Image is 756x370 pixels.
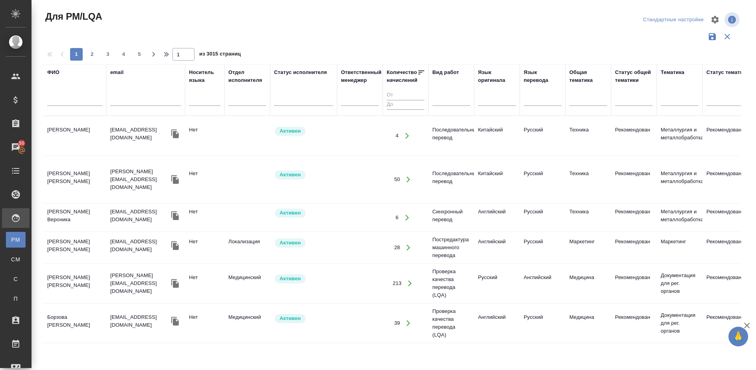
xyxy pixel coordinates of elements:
[2,137,30,157] a: 50
[399,209,415,226] button: Открыть работы
[428,264,474,303] td: Проверка качества перевода (LQA)
[393,279,401,287] div: 213
[520,122,565,150] td: Русский
[724,12,741,27] span: Посмотреть информацию
[732,328,745,345] span: 🙏
[110,272,169,295] p: [PERSON_NAME][EMAIL_ADDRESS][DOMAIN_NAME]
[394,319,400,327] div: 39
[43,166,106,193] td: [PERSON_NAME] [PERSON_NAME]
[611,309,657,337] td: Рекомендован
[86,48,98,61] button: 2
[185,270,224,297] td: Нет
[394,176,400,183] div: 50
[280,171,301,179] p: Активен
[6,232,26,248] a: PM
[720,29,735,44] button: Сбросить фильтры
[185,204,224,231] td: Нет
[274,313,333,324] div: Рядовой исполнитель: назначай с учетом рейтинга
[565,270,611,297] td: Медицина
[10,236,22,244] span: PM
[169,315,181,327] button: Скопировать
[428,122,474,150] td: Последовательный перевод
[657,204,702,231] td: Металлургия и металлобработка
[520,204,565,231] td: Русский
[274,274,333,284] div: Рядовой исполнитель: назначай с учетом рейтинга
[474,234,520,261] td: Английский
[43,234,106,261] td: [PERSON_NAME] [PERSON_NAME]
[280,239,301,247] p: Активен
[524,68,561,84] div: Язык перевода
[133,48,146,61] button: 5
[657,307,702,339] td: Документация для рег. органов
[657,122,702,150] td: Металлургия и металлобработка
[565,309,611,337] td: Медицина
[169,240,181,252] button: Скопировать
[117,50,130,58] span: 4
[43,10,102,23] span: Для PM/LQA
[611,204,657,231] td: Рекомендован
[110,313,169,329] p: [EMAIL_ADDRESS][DOMAIN_NAME]
[474,122,520,150] td: Китайский
[110,126,169,142] p: [EMAIL_ADDRESS][DOMAIN_NAME]
[110,68,124,76] div: email
[169,210,181,222] button: Скопировать
[117,48,130,61] button: 4
[341,68,382,84] div: Ответственный менеджер
[611,122,657,150] td: Рекомендован
[706,10,724,29] span: Настроить таблицу
[280,209,301,217] p: Активен
[641,14,706,26] div: split button
[474,166,520,193] td: Китайский
[6,291,26,307] a: П
[274,126,333,137] div: Рядовой исполнитель: назначай с учетом рейтинга
[274,170,333,180] div: Рядовой исполнитель: назначай с учетом рейтинга
[102,50,114,58] span: 3
[478,68,516,84] div: Язык оригинала
[274,68,327,76] div: Статус исполнителя
[86,50,98,58] span: 2
[169,174,181,185] button: Скопировать
[228,68,266,84] div: Отдел исполнителя
[10,275,22,283] span: С
[274,208,333,218] div: Рядовой исполнитель: назначай с учетом рейтинга
[474,270,520,297] td: Русский
[387,91,424,100] input: От
[611,234,657,261] td: Рекомендован
[110,238,169,253] p: [EMAIL_ADDRESS][DOMAIN_NAME]
[657,268,702,299] td: Документация для рег. органов
[705,29,720,44] button: Сохранить фильтры
[47,68,59,76] div: ФИО
[520,234,565,261] td: Русский
[394,244,400,252] div: 28
[169,128,181,140] button: Скопировать
[432,68,459,76] div: Вид работ
[185,166,224,193] td: Нет
[43,122,106,150] td: [PERSON_NAME]
[110,168,169,191] p: [PERSON_NAME][EMAIL_ADDRESS][DOMAIN_NAME]
[520,309,565,337] td: Русский
[224,270,270,297] td: Медицинский
[728,327,748,346] button: 🙏
[474,309,520,337] td: Английский
[185,122,224,150] td: Нет
[611,166,657,193] td: Рекомендован
[428,204,474,231] td: Синхронный перевод
[657,234,702,261] td: Маркетинг
[565,122,611,150] td: Техника
[189,68,220,84] div: Носитель языка
[400,315,417,331] button: Открыть работы
[14,139,29,147] span: 50
[565,204,611,231] td: Техника
[569,68,607,84] div: Общая тематика
[102,48,114,61] button: 3
[661,68,684,76] div: Тематика
[474,204,520,231] td: Английский
[199,49,241,61] span: из 3015 страниц
[10,255,22,263] span: CM
[133,50,146,58] span: 5
[428,166,474,193] td: Последовательный перевод
[43,270,106,297] td: [PERSON_NAME] [PERSON_NAME]
[611,270,657,297] td: Рекомендован
[280,275,301,283] p: Активен
[400,240,417,256] button: Открыть работы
